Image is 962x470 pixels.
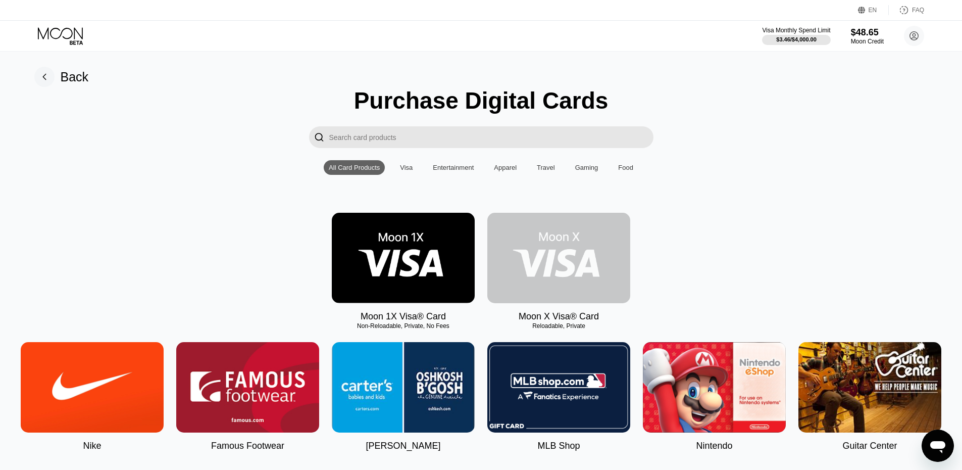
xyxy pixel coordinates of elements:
div: Guitar Center [842,441,897,451]
div: All Card Products [324,160,385,175]
div: All Card Products [329,164,380,171]
div: $48.65 [851,27,884,38]
div: FAQ [912,7,924,14]
div: MLB Shop [537,441,580,451]
div: FAQ [889,5,924,15]
div: Moon X Visa® Card [519,311,599,322]
div: Moon 1X Visa® Card [361,311,446,322]
div: Nike [83,441,101,451]
div: Visa Monthly Spend Limit$3.46/$4,000.00 [762,27,830,45]
div: Gaming [570,160,603,175]
div: EN [869,7,877,14]
div: Food [613,160,638,175]
div: [PERSON_NAME] [366,441,440,451]
div: $3.46 / $4,000.00 [776,36,817,42]
div: Apparel [489,160,522,175]
div: $48.65Moon Credit [851,27,884,45]
div: Entertainment [428,160,479,175]
div:  [314,131,324,143]
div: Apparel [494,164,517,171]
div: Famous Footwear [211,441,284,451]
div: Visa [400,164,413,171]
div: Reloadable, Private [487,322,630,330]
div: Visa Monthly Spend Limit [762,27,830,34]
div: Entertainment [433,164,474,171]
div: Moon Credit [851,38,884,45]
div: EN [858,5,889,15]
div: Food [618,164,633,171]
input: Search card products [329,126,653,148]
div: Travel [532,160,560,175]
div:  [309,126,329,148]
div: Travel [537,164,555,171]
div: Back [34,67,89,87]
div: Purchase Digital Cards [354,87,609,114]
div: Back [61,70,89,84]
iframe: Button to launch messaging window [922,430,954,462]
div: Nintendo [696,441,732,451]
div: Gaming [575,164,598,171]
div: Visa [395,160,418,175]
div: Non-Reloadable, Private, No Fees [332,322,475,330]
